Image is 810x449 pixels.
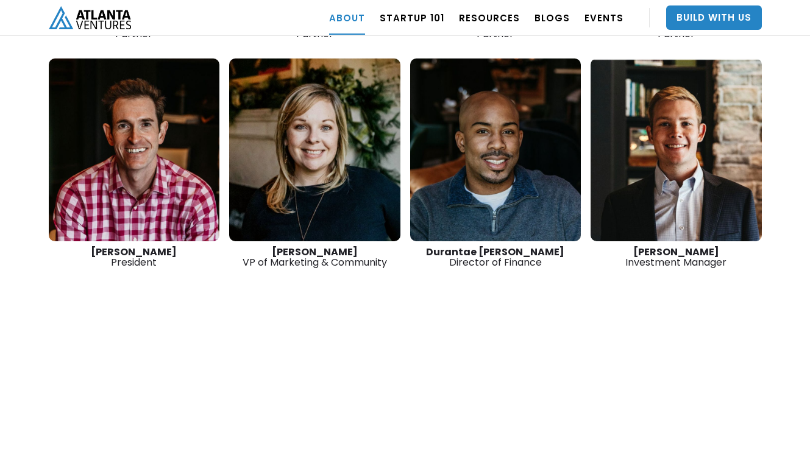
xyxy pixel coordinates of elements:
[49,247,220,267] div: President
[535,1,570,35] a: BLOGS
[229,247,400,267] div: VP of Marketing & Community
[666,5,762,30] a: Build With Us
[426,245,564,259] strong: Durantae [PERSON_NAME]
[591,247,762,267] div: Investment Manager
[229,18,400,39] div: Partner
[410,18,581,39] div: Partner
[410,247,581,267] div: Director of Finance
[272,245,358,259] strong: [PERSON_NAME]
[329,1,365,35] a: ABOUT
[633,245,719,259] strong: [PERSON_NAME]
[91,245,177,259] strong: [PERSON_NAME]
[591,18,762,39] div: Partner
[380,1,444,35] a: Startup 101
[459,1,520,35] a: RESOURCES
[49,18,220,39] div: Partner
[584,1,623,35] a: EVENTS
